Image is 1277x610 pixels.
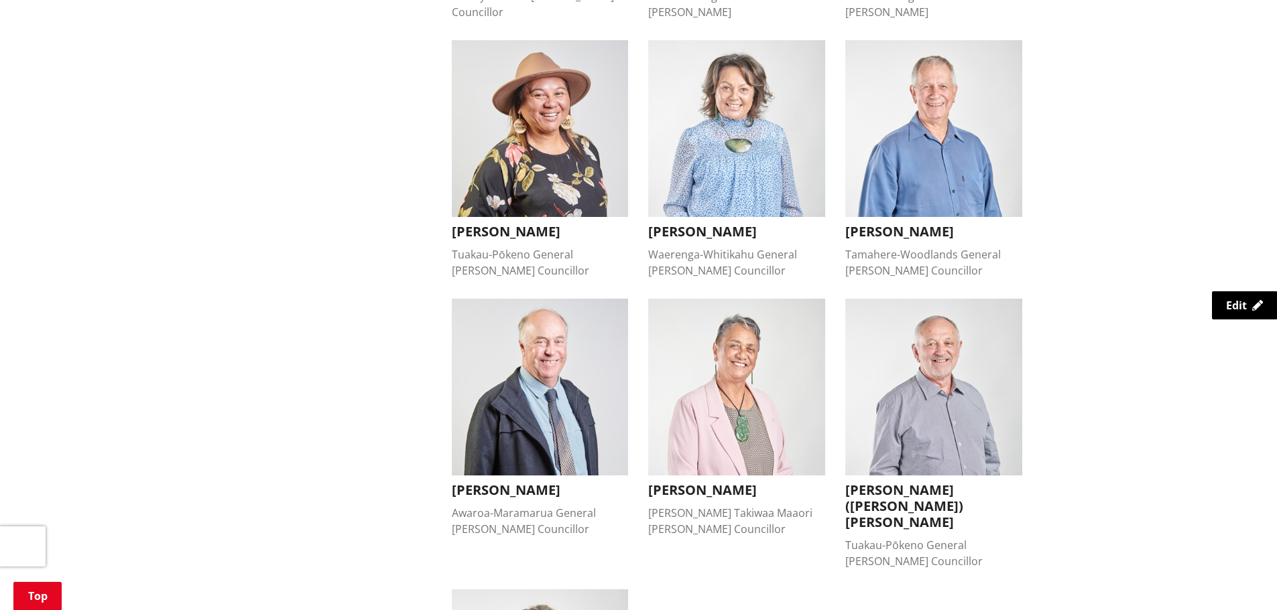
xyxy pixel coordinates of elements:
[452,246,629,279] div: Tuakau-Pōkeno General [PERSON_NAME] Councillor
[648,224,825,240] h3: [PERSON_NAME]
[452,299,629,537] button: Peter Thomson [PERSON_NAME] Awaroa-Maramarua General [PERSON_NAME] Councillor
[845,224,1022,240] h3: [PERSON_NAME]
[648,299,825,475] img: Tilly Turner
[452,299,629,475] img: Peter Thomson
[648,246,825,279] div: Waerenga-Whitikahu General [PERSON_NAME] Councillor
[452,40,629,279] button: Kandi Ngataki [PERSON_NAME] Tuakau-Pōkeno General [PERSON_NAME] Councillor
[648,482,825,498] h3: [PERSON_NAME]
[845,299,1022,569] button: Vernon (Vern) Reeve [PERSON_NAME] ([PERSON_NAME]) [PERSON_NAME] Tuakau-Pōkeno General [PERSON_NAM...
[648,299,825,537] button: Tilly Turner [PERSON_NAME] [PERSON_NAME] Takiwaa Maaori [PERSON_NAME] Councillor
[648,40,825,279] button: Marlene Raumati [PERSON_NAME] Waerenga-Whitikahu General [PERSON_NAME] Councillor
[845,537,1022,569] div: Tuakau-Pōkeno General [PERSON_NAME] Councillor
[845,299,1022,475] img: Vernon (Vern) Reeve
[1226,298,1247,313] span: Edit
[13,582,62,610] a: Top
[452,505,629,537] div: Awaroa-Maramarua General [PERSON_NAME] Councillor
[648,40,825,217] img: Marlene Raumati
[648,505,825,537] div: [PERSON_NAME] Takiwaa Maaori [PERSON_NAME] Councillor
[1212,291,1277,319] a: Edit
[845,246,1022,279] div: Tamahere-Woodlands General [PERSON_NAME] Councillor
[845,40,1022,279] button: Mike Keir [PERSON_NAME] Tamahere-Woodlands General [PERSON_NAME] Councillor
[845,40,1022,217] img: Mike Keir
[452,482,629,498] h3: [PERSON_NAME]
[845,482,1022,530] h3: [PERSON_NAME] ([PERSON_NAME]) [PERSON_NAME]
[1215,554,1264,602] iframe: Messenger Launcher
[452,40,629,217] img: Kandi Ngataki
[452,224,629,240] h3: [PERSON_NAME]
